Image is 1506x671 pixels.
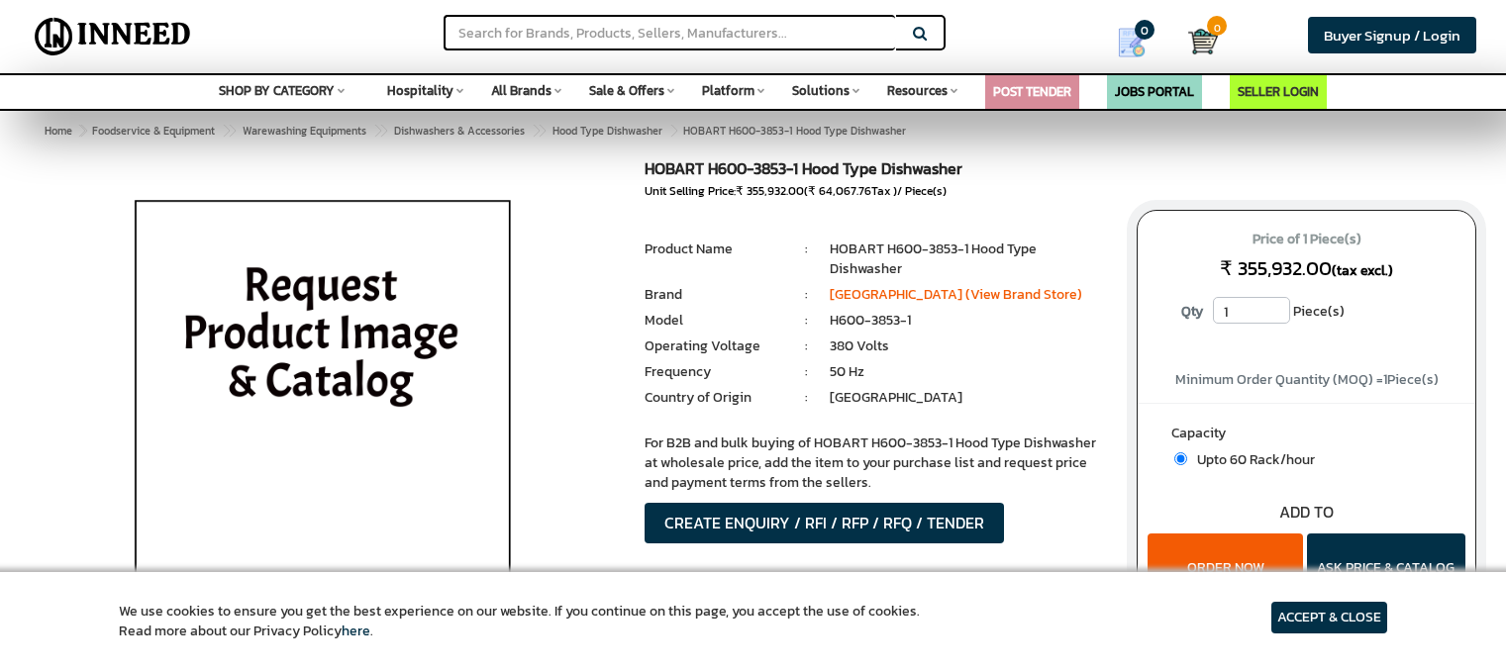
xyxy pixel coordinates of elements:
[783,336,830,356] li: :
[444,15,895,50] input: Search for Brands, Products, Sellers, Manufacturers...
[993,82,1071,101] a: POST TENDER
[390,119,529,143] a: Dishwashers & Accessories
[394,123,525,139] span: Dishwashers & Accessories
[702,81,754,100] span: Platform
[552,123,662,139] span: Hood Type Dishwasher
[830,336,1107,356] li: 380 Volts
[88,119,219,143] a: Foodservice & Equipment
[783,311,830,331] li: :
[1187,449,1315,470] span: Upto 60 Rack/hour
[549,119,666,143] a: Hood Type Dishwasher
[342,621,370,641] a: here
[1090,20,1188,65] a: my Quotes 0
[1220,253,1332,283] span: ₹ 355,932.00
[645,433,1107,493] p: For B2B and bulk buying of HOBART H600-3853-1 Hood Type Dishwasher at wholesale price, add the it...
[79,123,85,139] span: >
[373,119,383,143] span: >
[645,336,783,356] li: Operating Voltage
[783,285,830,305] li: :
[1207,16,1227,36] span: 0
[1383,369,1387,390] span: 1
[532,119,542,143] span: >
[589,81,664,100] span: Sale & Offers
[1115,82,1194,101] a: JOBS PORTAL
[27,12,199,61] img: Inneed.Market
[808,182,871,200] span: ₹ 64,067.76
[645,240,783,259] li: Product Name
[830,240,1107,279] li: HOBART H600-3853-1 Hood Type Dishwasher
[1148,533,1303,603] button: ORDER NOW
[736,182,804,200] span: ₹ 355,932.00
[645,362,783,382] li: Frequency
[41,119,76,143] a: Home
[1308,17,1476,53] a: Buyer Signup / Login
[1307,533,1465,603] button: ASK PRICE & CATALOG
[491,81,552,100] span: All Brands
[1117,28,1147,57] img: Show My Quotes
[219,81,335,100] span: SHOP BY CATEGORY
[1238,82,1319,101] a: SELLER LOGIN
[897,182,947,200] span: / Piece(s)
[645,285,783,305] li: Brand
[1138,501,1475,524] div: ADD TO
[1188,27,1218,56] img: Cart
[830,362,1107,382] li: 50 Hz
[783,388,830,408] li: :
[645,183,1107,200] div: Unit Selling Price: ( Tax )
[669,119,679,143] span: >
[645,311,783,331] li: Model
[88,123,906,139] span: HOBART H600-3853-1 Hood Type Dishwasher
[783,362,830,382] li: :
[1271,602,1387,633] article: ACCEPT & CLOSE
[1171,424,1442,448] label: Capacity
[645,388,783,408] li: Country of Origin
[92,123,215,139] span: Foodservice & Equipment
[1324,24,1460,47] span: Buyer Signup / Login
[1293,297,1345,327] span: Piece(s)
[222,119,232,143] span: >
[887,81,948,100] span: Resources
[1188,20,1203,63] a: Cart 0
[830,388,1107,408] li: [GEOGRAPHIC_DATA]
[243,123,366,139] span: Warewashing Equipments
[830,311,1107,331] li: H600-3853-1
[119,602,920,641] article: We use cookies to ensure you get the best experience on our website. If you continue on this page...
[1156,224,1456,255] span: Price of 1 Piece(s)
[387,81,453,100] span: Hospitality
[1135,20,1155,40] span: 0
[783,240,830,259] li: :
[1332,260,1393,281] span: (tax excl.)
[645,503,1004,543] button: CREATE ENQUIRY / RFI / RFP / RFQ / TENDER
[645,160,1107,183] h1: HOBART H600-3853-1 Hood Type Dishwasher
[1171,297,1213,327] label: Qty
[792,81,850,100] span: Solutions
[91,160,553,655] img: HOBART H600-3853-1 Hood Type Dishwasher
[830,284,1082,305] a: [GEOGRAPHIC_DATA] (View Brand Store)
[239,119,370,143] a: Warewashing Equipments
[1175,369,1439,390] span: Minimum Order Quantity (MOQ) = Piece(s)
